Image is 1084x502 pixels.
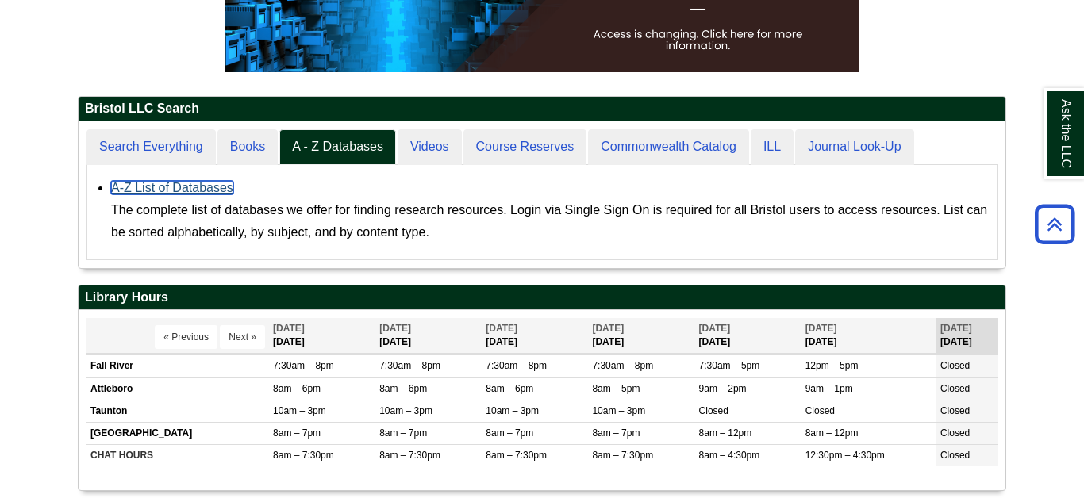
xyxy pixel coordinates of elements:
a: Back to Top [1029,213,1080,235]
span: [DATE] [940,323,972,334]
span: Closed [940,427,970,439]
span: [DATE] [592,323,624,334]
a: Search Everything [86,129,216,165]
span: 8am – 7:30pm [379,450,440,461]
span: 9am – 2pm [699,383,747,394]
span: 8am – 6pm [379,383,427,394]
span: 8am – 6pm [273,383,321,394]
a: Course Reserves [463,129,587,165]
div: The complete list of databases we offer for finding research resources. Login via Single Sign On ... [111,199,989,243]
span: 8am – 6pm [486,383,533,394]
span: [DATE] [379,323,411,334]
a: Commonwealth Catalog [588,129,749,165]
span: 8am – 12pm [805,427,859,439]
span: 8am – 7:30pm [592,450,653,461]
span: Closed [805,405,835,416]
span: 8am – 7:30pm [273,450,334,461]
h2: Bristol LLC Search [79,97,1005,121]
a: Journal Look-Up [795,129,913,165]
a: Videos [398,129,462,165]
span: 10am – 3pm [486,405,539,416]
span: 10am – 3pm [273,405,326,416]
span: Closed [940,383,970,394]
td: CHAT HOURS [86,445,269,467]
button: « Previous [155,325,217,349]
span: 12pm – 5pm [805,360,859,371]
span: 9am – 1pm [805,383,853,394]
a: A-Z List of Databases [111,181,233,194]
h2: Library Hours [79,285,1005,310]
span: 8am – 7pm [273,427,321,439]
th: [DATE] [695,318,801,354]
a: Books [217,129,278,165]
span: 8am – 4:30pm [699,450,760,461]
td: Attleboro [86,377,269,400]
span: Closed [940,450,970,461]
span: 8am – 5pm [592,383,640,394]
span: [DATE] [805,323,837,334]
th: [DATE] [269,318,375,354]
span: 12:30pm – 4:30pm [805,450,885,461]
button: Next » [220,325,265,349]
span: 7:30am – 8pm [273,360,334,371]
th: [DATE] [375,318,482,354]
td: [GEOGRAPHIC_DATA] [86,422,269,444]
th: [DATE] [801,318,936,354]
span: 8am – 7pm [486,427,533,439]
span: [DATE] [699,323,731,334]
span: 7:30am – 8pm [379,360,440,371]
span: [DATE] [273,323,305,334]
span: 7:30am – 8pm [592,360,653,371]
span: 10am – 3pm [379,405,432,416]
span: 8am – 7:30pm [486,450,547,461]
span: 7:30am – 5pm [699,360,760,371]
th: [DATE] [588,318,694,354]
span: Closed [699,405,728,416]
span: 7:30am – 8pm [486,360,547,371]
span: 10am – 3pm [592,405,645,416]
span: 8am – 12pm [699,427,752,439]
th: [DATE] [482,318,588,354]
td: Taunton [86,400,269,422]
a: A - Z Databases [279,129,396,165]
span: Closed [940,360,970,371]
span: 8am – 7pm [592,427,640,439]
span: [DATE] [486,323,517,334]
a: ILL [751,129,794,165]
span: Closed [940,405,970,416]
td: Fall River [86,355,269,377]
th: [DATE] [936,318,998,354]
span: 8am – 7pm [379,427,427,439]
